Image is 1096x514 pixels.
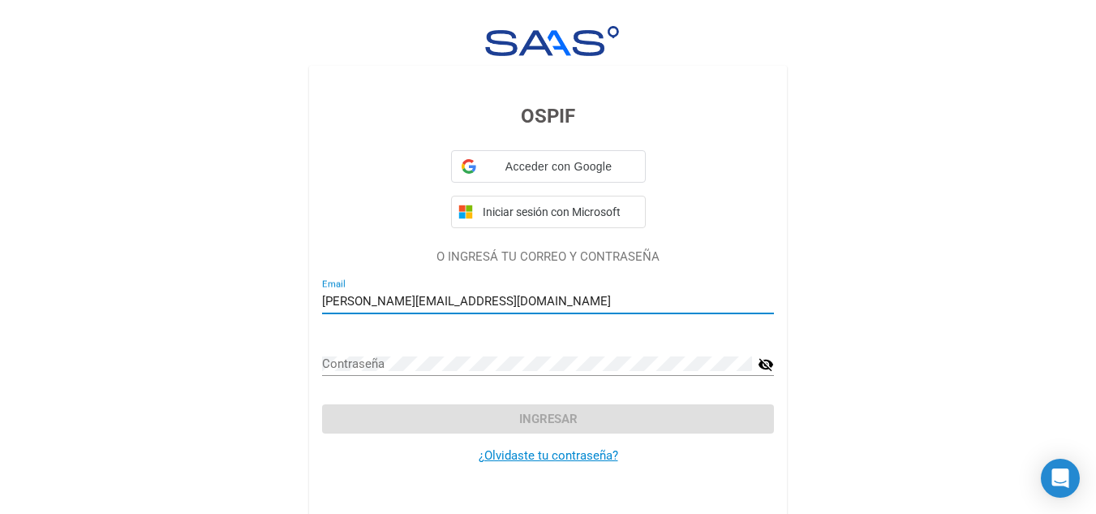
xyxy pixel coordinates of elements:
mat-icon: visibility_off [758,355,774,374]
span: Ingresar [519,412,578,426]
p: O INGRESÁ TU CORREO Y CONTRASEÑA [322,248,774,266]
span: Acceder con Google [483,158,635,175]
button: Iniciar sesión con Microsoft [451,196,646,228]
button: Ingresar [322,404,774,434]
div: Open Intercom Messenger [1041,459,1080,498]
span: Iniciar sesión con Microsoft [479,205,638,218]
div: Acceder con Google [451,150,646,183]
a: ¿Olvidaste tu contraseña? [479,448,618,463]
h3: OSPIF [322,102,774,131]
